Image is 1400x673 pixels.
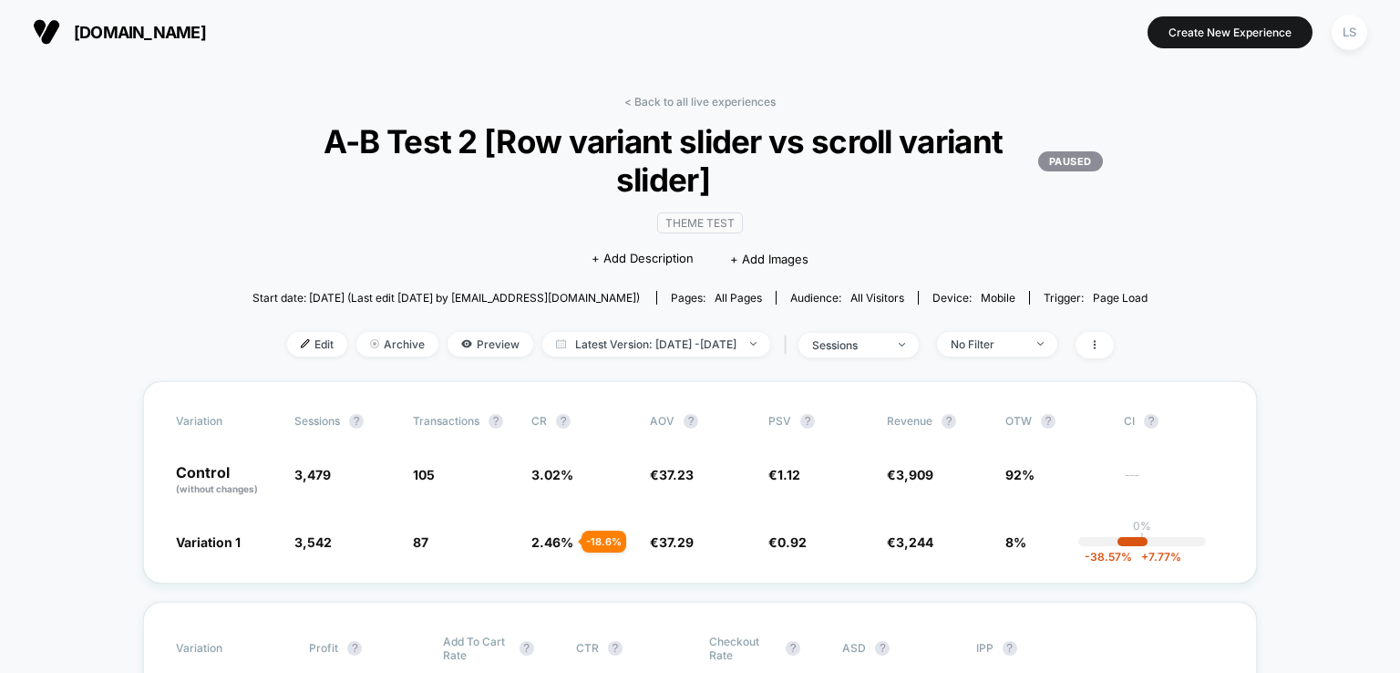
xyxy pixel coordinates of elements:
[790,291,904,305] div: Audience:
[297,122,1102,199] span: A-B Test 2 [Row variant slider vs scroll variant slider]
[443,635,510,662] span: Add To Cart Rate
[887,414,932,428] span: Revenue
[1326,14,1373,51] button: LS
[413,467,435,482] span: 105
[657,212,743,233] span: Theme Test
[777,467,800,482] span: 1.12
[33,18,60,46] img: Visually logo
[1085,550,1132,564] span: -38.57 %
[370,339,379,348] img: end
[951,337,1024,351] div: No Filter
[684,414,698,429] button: ?
[709,635,777,662] span: Checkout Rate
[309,641,338,655] span: Profit
[875,641,890,656] button: ?
[542,332,770,357] span: Latest Version: [DATE] - [DATE]
[896,534,933,550] span: 3,244
[176,635,276,662] span: Variation
[671,291,762,305] div: Pages:
[608,641,623,656] button: ?
[887,534,933,550] span: €
[800,414,815,429] button: ?
[1003,641,1017,656] button: ?
[74,23,206,42] span: [DOMAIN_NAME]
[1133,519,1151,533] p: 0%
[1005,414,1106,429] span: OTW
[294,467,331,482] span: 3,479
[1041,414,1055,429] button: ?
[896,467,933,482] span: 3,909
[576,641,599,655] span: CTR
[812,338,885,352] div: sessions
[413,414,479,428] span: Transactions
[531,467,573,482] span: 3.02 %
[592,250,694,268] span: + Add Description
[489,414,503,429] button: ?
[750,342,757,346] img: end
[176,465,276,496] p: Control
[1132,550,1181,564] span: 7.77 %
[624,95,776,109] a: < Back to all live experiences
[252,291,640,305] span: Start date: [DATE] (Last edit [DATE] by [EMAIL_ADDRESS][DOMAIN_NAME])
[899,343,905,347] img: end
[768,467,800,482] span: €
[918,291,1029,305] span: Device:
[27,17,211,47] button: [DOMAIN_NAME]
[1148,16,1312,48] button: Create New Experience
[294,414,340,428] span: Sessions
[777,534,807,550] span: 0.92
[887,467,933,482] span: €
[531,534,573,550] span: 2.46 %
[1093,291,1148,305] span: Page Load
[659,534,694,550] span: 37.29
[981,291,1015,305] span: mobile
[779,332,798,358] span: |
[556,339,566,348] img: calendar
[850,291,904,305] span: All Visitors
[301,339,310,348] img: edit
[287,332,347,357] span: Edit
[1141,550,1148,564] span: +
[1005,534,1026,550] span: 8%
[650,467,694,482] span: €
[1038,151,1103,171] p: PAUSED
[356,332,438,357] span: Archive
[768,414,791,428] span: PSV
[531,414,547,428] span: CR
[176,483,258,494] span: (without changes)
[347,641,362,656] button: ?
[1124,470,1224,496] span: ---
[1140,533,1144,546] p: |
[176,534,241,550] span: Variation 1
[1124,414,1224,429] span: CI
[1005,467,1035,482] span: 92%
[413,534,428,550] span: 87
[1144,414,1158,429] button: ?
[650,414,674,428] span: AOV
[842,641,866,655] span: ASD
[520,641,534,656] button: ?
[1037,342,1044,346] img: end
[294,534,332,550] span: 3,542
[659,467,694,482] span: 37.23
[582,531,626,553] div: - 18.6 %
[448,332,533,357] span: Preview
[976,641,993,655] span: IPP
[176,414,276,429] span: Variation
[786,641,800,656] button: ?
[942,414,956,429] button: ?
[715,291,762,305] span: all pages
[730,252,808,266] span: + Add Images
[556,414,571,429] button: ?
[349,414,364,429] button: ?
[1332,15,1367,50] div: LS
[768,534,807,550] span: €
[650,534,694,550] span: €
[1044,291,1148,305] div: Trigger:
